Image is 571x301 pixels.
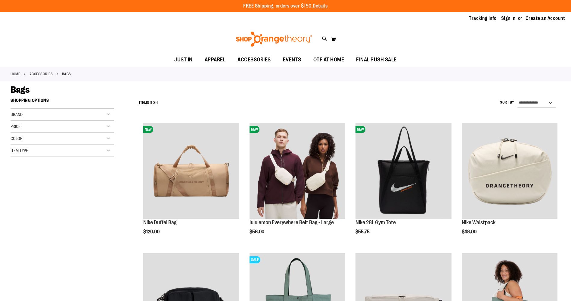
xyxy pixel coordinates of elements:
[243,3,328,10] p: FREE Shipping, orders over $150.
[355,126,365,133] span: NEW
[313,3,328,9] a: Details
[11,95,114,109] strong: Shopping Options
[283,53,301,67] span: EVENTS
[139,98,159,107] h2: Items to
[250,256,260,263] span: SALE
[501,15,516,22] a: Sign In
[143,123,239,219] a: Nike Duffel BagNEW
[500,100,514,105] label: Sort By
[29,71,53,77] a: ACCESSORIES
[143,229,160,234] span: $120.00
[143,123,239,219] img: Nike Duffel Bag
[11,71,20,77] a: Home
[250,123,345,219] img: lululemon Everywhere Belt Bag - Large
[11,136,23,141] span: Color
[250,219,334,225] a: lululemon Everywhere Belt Bag - Large
[250,229,265,234] span: $56.00
[462,229,477,234] span: $48.00
[355,123,451,219] img: Nike 28L Gym Tote
[11,85,29,95] span: Bags
[250,123,345,219] a: lululemon Everywhere Belt Bag - LargeNEW
[247,120,348,250] div: product
[149,101,151,105] span: 1
[205,53,226,67] span: APPAREL
[143,126,153,133] span: NEW
[11,148,28,153] span: Item Type
[11,112,23,117] span: Brand
[356,53,397,67] span: FINAL PUSH SALE
[469,15,497,22] a: Tracking Info
[355,219,396,225] a: Nike 28L Gym Tote
[174,53,193,67] span: JUST IN
[235,32,313,47] img: Shop Orangetheory
[250,126,259,133] span: NEW
[462,219,495,225] a: Nike Waistpack
[143,219,177,225] a: Nike Duffel Bag
[352,120,454,250] div: product
[355,123,451,219] a: Nike 28L Gym ToteNEW
[237,53,271,67] span: ACCESSORIES
[155,101,159,105] span: 16
[355,229,371,234] span: $55.75
[62,71,71,77] strong: Bags
[140,120,242,250] div: product
[11,124,20,129] span: Price
[462,123,557,219] img: Nike Waistpack
[313,53,344,67] span: OTF AT HOME
[459,120,560,250] div: product
[526,15,565,22] a: Create an Account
